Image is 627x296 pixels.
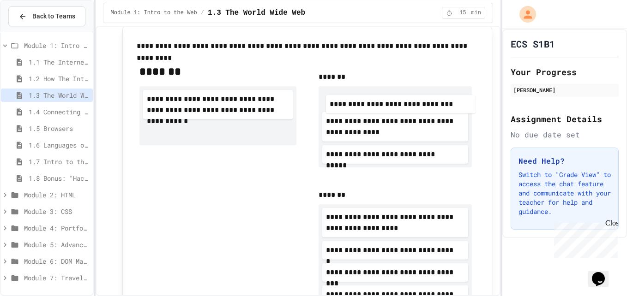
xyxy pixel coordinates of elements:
[24,223,89,233] span: Module 4: Portfolio
[24,190,89,200] span: Module 2: HTML
[29,90,89,100] span: 1.3 The World Wide Web
[29,157,89,166] span: 1.7 Intro to the Web Review
[29,140,89,150] span: 1.6 Languages of the Web
[518,170,611,216] p: Switch to "Grade View" to access the chat feature and communicate with your teacher for help and ...
[511,65,619,78] h2: Your Progress
[24,273,89,283] span: Module 7: Travel Guide
[111,9,197,17] span: Module 1: Intro to the Web
[29,173,89,183] span: 1.8 Bonus: "Hacking" The Web
[24,256,89,266] span: Module 6: DOM Manipulation
[24,240,89,249] span: Module 5: Advanced HTML/CSS
[29,124,89,133] span: 1.5 Browsers
[455,9,470,17] span: 15
[513,86,616,94] div: [PERSON_NAME]
[24,41,89,50] span: Module 1: Intro to the Web
[29,107,89,117] span: 1.4 Connecting to a Website
[510,4,538,25] div: My Account
[511,112,619,125] h2: Assignment Details
[471,9,481,17] span: min
[511,37,555,50] h1: ECS S1B1
[8,6,85,26] button: Back to Teams
[208,7,305,18] span: 1.3 The World Wide Web
[24,207,89,216] span: Module 3: CSS
[511,129,619,140] div: No due date set
[4,4,64,59] div: Chat with us now!Close
[550,219,618,258] iframe: chat widget
[588,259,618,287] iframe: chat widget
[29,74,89,83] span: 1.2 How The Internet Works
[201,9,204,17] span: /
[32,12,75,21] span: Back to Teams
[518,155,611,166] h3: Need Help?
[29,57,89,67] span: 1.1 The Internet and its Impact on Society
